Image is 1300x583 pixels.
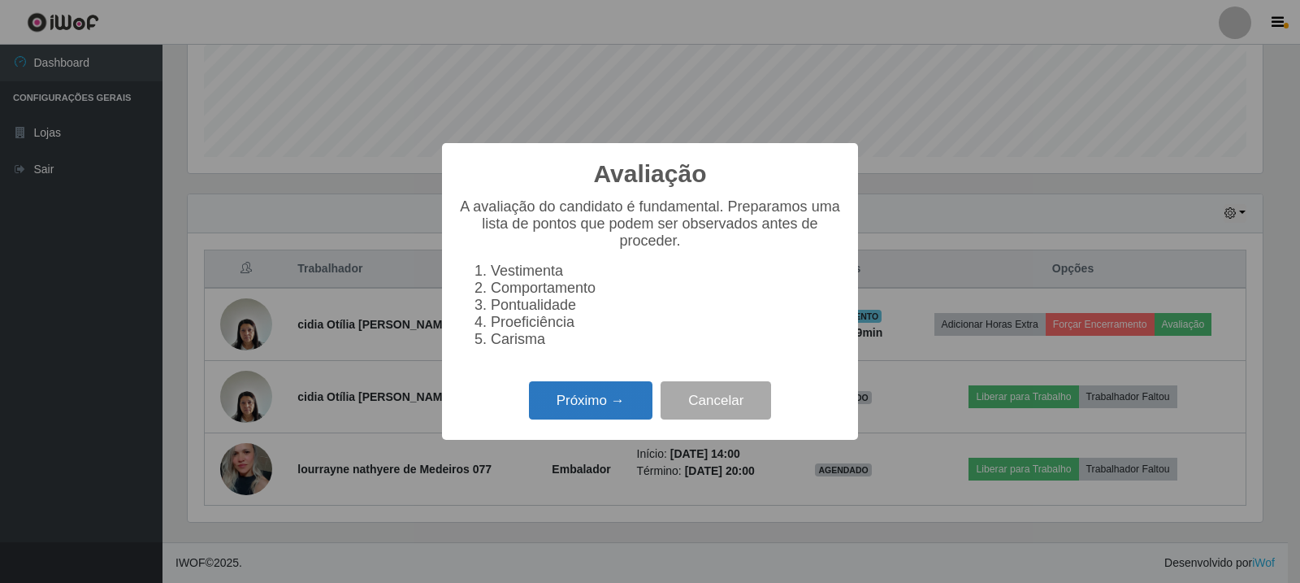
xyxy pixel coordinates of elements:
[491,297,842,314] li: Pontualidade
[491,331,842,348] li: Carisma
[594,159,707,189] h2: Avaliação
[458,198,842,250] p: A avaliação do candidato é fundamental. Preparamos uma lista de pontos que podem ser observados a...
[491,280,842,297] li: Comportamento
[491,314,842,331] li: Proeficiência
[491,263,842,280] li: Vestimenta
[661,381,771,420] button: Cancelar
[529,381,652,420] button: Próximo →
